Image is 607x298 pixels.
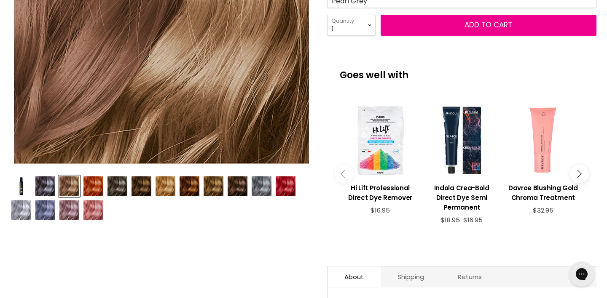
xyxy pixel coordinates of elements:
[59,200,79,220] img: Indola Color Style Mousse
[328,266,381,287] a: About
[179,176,200,197] button: Indola Color Style Mousse
[59,176,79,196] img: Indola Color Style Mousse
[465,20,512,30] span: Add to cart
[204,176,223,196] img: Indola Color Style Mousse
[344,183,417,202] h3: Hi Lift Professional Direct Dye Remover
[155,176,176,197] button: Indola Color Style Mousse
[425,183,498,212] h3: Indola Crea-Bold Direct Dye Semi Permanent
[251,176,272,197] button: Indola Color Style Mousse
[425,177,498,216] a: View product:Indola Crea-Bold Direct Dye Semi Permanent
[507,183,580,202] h3: Davroe Blushing Gold Chroma Treatment
[565,258,599,290] iframe: Gorgias live chat messenger
[344,177,417,207] a: View product:Hi Lift Professional Direct Dye Remover
[381,266,441,287] a: Shipping
[252,176,271,196] img: Indola Color Style Mousse
[371,206,390,215] span: $16.95
[107,176,127,196] img: Indola Color Style Mousse
[156,176,175,196] img: Indola Color Style Mousse
[132,176,151,196] img: Indola Color Style Mousse
[228,176,247,196] img: Indola Color Style Mousse
[441,266,499,287] a: Returns
[35,176,55,196] img: Indola Color Style Mousse
[83,176,103,196] img: Indola Color Style Mousse
[35,200,56,221] button: Indola Color Style Mousse
[59,200,80,221] button: Indola Color Style Mousse
[59,176,80,197] button: Indola Color Style Mousse
[11,200,32,221] button: Indola Color Style Mousse
[203,176,224,197] button: Indola Color Style Mousse
[327,15,376,36] select: Quantity
[83,200,103,220] img: Indola Color Style Mousse
[83,200,104,221] button: Indola Color Style Mousse
[35,200,55,220] img: Indola Color Style Mousse
[35,176,56,197] button: Indola Color Style Mousse
[180,176,199,196] img: Indola Color Style Mousse
[440,216,460,224] span: $18.95
[11,200,31,220] img: Indola Color Style Mousse
[11,176,31,196] img: Indola Color Style Mousse
[275,176,296,197] button: Indola Color Style Mousse
[463,216,483,224] span: $16.95
[276,176,295,196] img: Indola Color Style Mousse
[83,176,104,197] button: Indola Color Style Mousse
[131,176,152,197] button: Indola Color Style Mousse
[227,176,248,197] button: Indola Color Style Mousse
[381,15,596,36] button: Add to cart
[533,206,553,215] span: $32.95
[11,176,32,197] button: Indola Color Style Mousse
[507,177,580,207] a: View product:Davroe Blushing Gold Chroma Treatment
[9,173,314,221] div: Product thumbnails
[107,176,128,197] button: Indola Color Style Mousse
[340,57,584,85] p: Goes well with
